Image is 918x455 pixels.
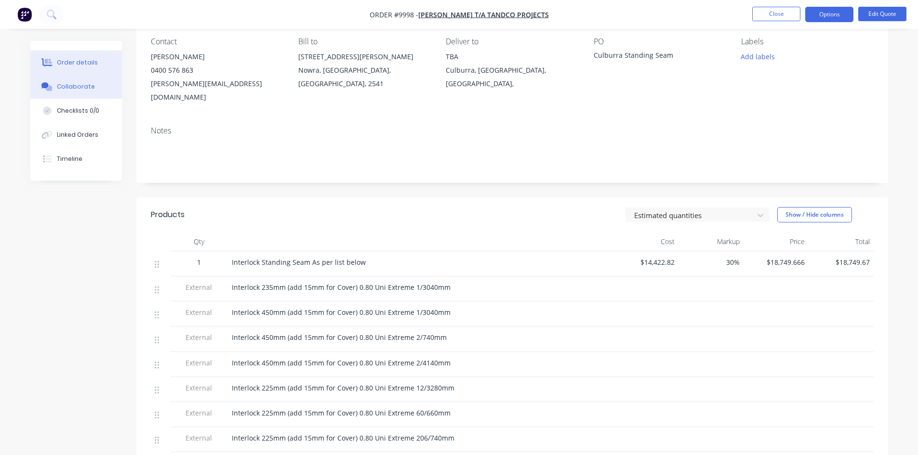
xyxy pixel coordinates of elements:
[151,209,185,221] div: Products
[446,50,578,64] div: TBA
[232,258,366,267] span: Interlock Standing Seam As per list below
[151,50,283,64] div: [PERSON_NAME]
[747,257,805,267] span: $18,749.666
[174,433,224,443] span: External
[805,7,853,22] button: Options
[151,126,874,135] div: Notes
[232,358,451,367] span: Interlock 450mm (add 15mm for Cover) 0.80 Uni Extreme 2/4140mm
[30,147,122,171] button: Timeline
[174,307,224,317] span: External
[30,51,122,75] button: Order details
[151,64,283,77] div: 0400 576 863
[170,232,228,251] div: Qty
[232,383,454,392] span: Interlock 225mm (add 15mm for Cover) 0.80 Uni Extreme 12/3280mm
[858,7,906,21] button: Edit Quote
[57,106,99,115] div: Checklists 0/0
[174,332,224,342] span: External
[57,130,98,139] div: Linked Orders
[151,50,283,104] div: [PERSON_NAME]0400 576 863[PERSON_NAME][EMAIL_ADDRESS][DOMAIN_NAME]
[594,50,714,64] div: Culburra Standing Seam
[809,232,874,251] div: Total
[679,232,744,251] div: Markup
[174,358,224,368] span: External
[232,433,454,442] span: Interlock 225mm (add 15mm for Cover) 0.80 Uni Extreme 206/740mm
[57,82,95,91] div: Collaborate
[57,58,98,67] div: Order details
[370,10,418,19] span: Order #9998 -
[30,99,122,123] button: Checklists 0/0
[232,283,451,292] span: Interlock 235mm (add 15mm for Cover) 0.80 Uni Extreme 1/3040mm
[298,64,430,91] div: Nowra, [GEOGRAPHIC_DATA], [GEOGRAPHIC_DATA], 2541
[741,37,873,46] div: Labels
[30,123,122,147] button: Linked Orders
[594,37,726,46] div: PO
[174,408,224,418] span: External
[17,7,32,22] img: Factory
[446,64,578,91] div: Culburra, [GEOGRAPHIC_DATA], [GEOGRAPHIC_DATA],
[446,50,578,91] div: TBACulburra, [GEOGRAPHIC_DATA], [GEOGRAPHIC_DATA],
[617,257,675,267] span: $14,422.82
[613,232,679,251] div: Cost
[744,232,809,251] div: Price
[298,37,430,46] div: Bill to
[174,383,224,393] span: External
[298,50,430,91] div: [STREET_ADDRESS][PERSON_NAME]Nowra, [GEOGRAPHIC_DATA], [GEOGRAPHIC_DATA], 2541
[298,50,430,64] div: [STREET_ADDRESS][PERSON_NAME]
[736,50,780,63] button: Add labels
[30,75,122,99] button: Collaborate
[777,207,852,222] button: Show / Hide columns
[232,408,451,417] span: Interlock 225mm (add 15mm for Cover) 0.80 Uni Extreme 60/660mm
[418,10,549,19] a: [PERSON_NAME] T/A Tandco Projects
[197,257,201,267] span: 1
[232,333,447,342] span: Interlock 450mm (add 15mm for Cover) 0.80 Uni Extreme 2/740mm
[682,257,740,267] span: 30%
[812,257,870,267] span: $18,749.67
[752,7,800,21] button: Close
[151,77,283,104] div: [PERSON_NAME][EMAIL_ADDRESS][DOMAIN_NAME]
[232,308,451,317] span: Interlock 450mm (add 15mm for Cover) 0.80 Uni Extreme 1/3040mm
[446,37,578,46] div: Deliver to
[57,155,82,163] div: Timeline
[174,282,224,292] span: External
[151,37,283,46] div: Contact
